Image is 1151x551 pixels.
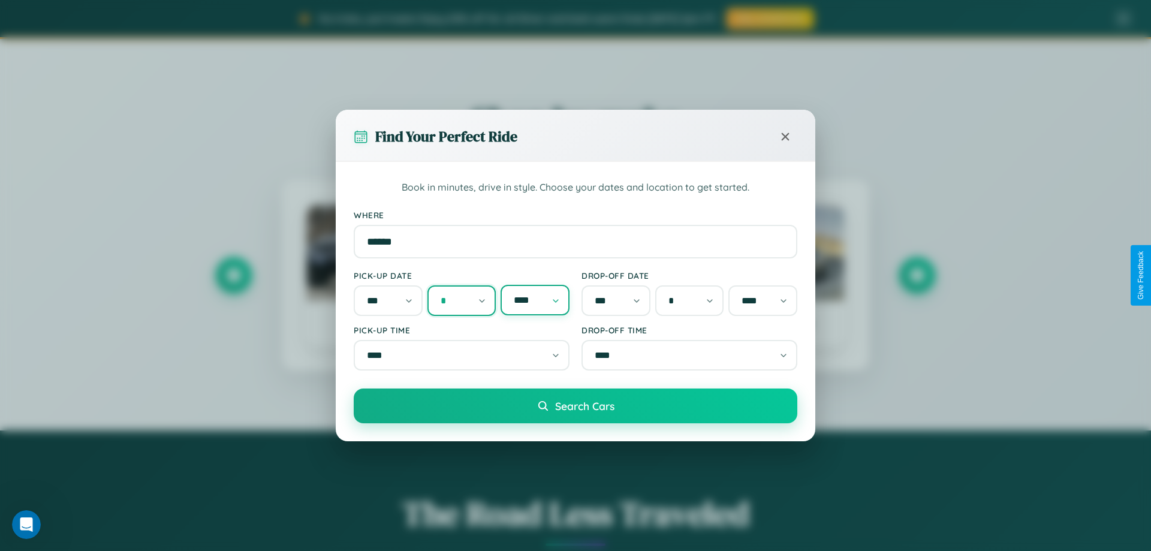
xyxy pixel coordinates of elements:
button: Search Cars [354,389,797,423]
label: Where [354,210,797,220]
h3: Find Your Perfect Ride [375,127,517,146]
label: Pick-up Time [354,325,570,335]
label: Drop-off Time [581,325,797,335]
span: Search Cars [555,399,614,413]
p: Book in minutes, drive in style. Choose your dates and location to get started. [354,180,797,195]
label: Drop-off Date [581,270,797,281]
label: Pick-up Date [354,270,570,281]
